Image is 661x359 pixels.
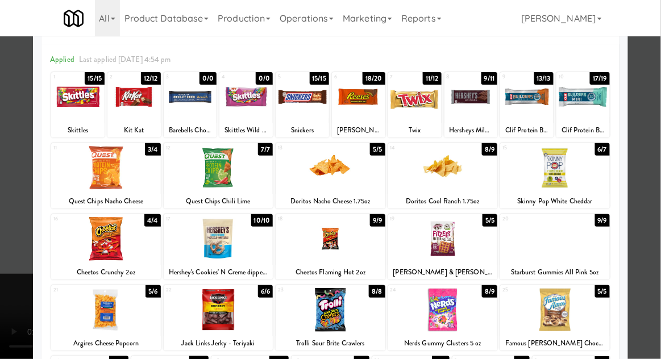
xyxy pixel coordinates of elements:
div: 618/20[PERSON_NAME] Peanut Butter Cups [332,72,385,137]
div: 12 [166,143,218,153]
div: 8 [447,72,471,82]
div: 17/19 [590,72,610,85]
div: 6/7 [595,143,610,156]
div: Clif Protein Bar - Chocolate Mint [556,123,610,137]
div: 113/4Quest Chips Nacho Cheese [51,143,161,208]
div: Kit Kat [109,123,159,137]
div: 711/12Twix [388,72,442,137]
div: Cheetos Crunchy 2oz [51,265,161,279]
div: 215/6Argires Cheese Popcorn [51,285,161,350]
div: 5/5 [483,214,497,227]
div: 9 [502,72,527,82]
div: Snickers [277,123,327,137]
div: Cheetos Flaming Hot 2oz [277,265,384,279]
div: Cheetos Crunchy 2oz [53,265,159,279]
div: 212/12Kit Kat [107,72,161,137]
div: 255/5Famous [PERSON_NAME] Chocolate Chip [500,285,610,350]
div: Trolli Sour Brite Crawlers [277,336,384,350]
div: 20 [502,214,555,224]
div: 18/20 [363,72,385,85]
div: 209/9Starburst Gummies All Pink 5oz [500,214,610,279]
div: 8/9 [482,143,497,156]
span: Applied [50,54,74,65]
div: 1710/10Hershey's Cookies' N Creme dipped pretzels [164,214,273,279]
div: 15/15 [310,72,330,85]
div: 13/13 [534,72,554,85]
div: 0/0 [199,72,217,85]
div: Twix [388,123,442,137]
div: 5/5 [370,143,385,156]
div: Skittles [51,123,105,137]
div: 21 [53,285,106,295]
div: [PERSON_NAME] & [PERSON_NAME]'S [PERSON_NAME]: 3oz EVERTHING BAGEL [390,265,496,279]
div: 14 [390,143,443,153]
div: 18 [278,214,330,224]
img: Micromart [64,9,84,28]
div: Clif Protein Bar - Chocolate Peanut Butter [502,123,552,137]
div: 40/0Skittles Wild [PERSON_NAME] [219,72,273,137]
div: 30/0Barebells Chocolate Dough Protein Bar [164,72,217,137]
div: 7 [390,72,415,82]
div: 248/9Nerds Gummy Clusters 5 oz [388,285,498,350]
div: 4/4 [144,214,160,227]
div: 8/8 [369,285,385,298]
div: 19 [390,214,443,224]
div: Skinny Pop White Cheddar [502,194,608,208]
div: Nerds Gummy Clusters 5 oz [388,336,498,350]
div: Quest Chips Nacho Cheese [53,194,159,208]
div: Doritos Nacho Cheese 1.75oz [277,194,384,208]
div: 135/5Doritos Nacho Cheese 1.75oz [276,143,385,208]
div: 3/4 [145,143,160,156]
div: 11/12 [423,72,442,85]
div: 5/6 [145,285,160,298]
div: Jack Links Jerky - Teriyaki [164,336,273,350]
div: 6 [334,72,359,82]
div: 9/9 [595,214,610,227]
div: Quest Chips Nacho Cheese [51,194,161,208]
div: Clif Protein Bar - Chocolate Peanut Butter [500,123,554,137]
div: 0/0 [256,72,273,85]
div: Doritos Cool Ranch 1.75oz [388,194,498,208]
div: 115/15Skittles [51,72,105,137]
div: 189/9Cheetos Flaming Hot 2oz [276,214,385,279]
div: Jack Links Jerky - Teriyaki [165,336,272,350]
div: Trolli Sour Brite Crawlers [276,336,385,350]
div: Skittles Wild [PERSON_NAME] [221,123,271,137]
div: Cheetos Flaming Hot 2oz [276,265,385,279]
div: [PERSON_NAME] Peanut Butter Cups [332,123,385,137]
span: Last applied [DATE] 4:54 pm [79,54,171,65]
div: 23 [278,285,330,295]
div: Starburst Gummies All Pink 5oz [500,265,610,279]
div: Starburst Gummies All Pink 5oz [502,265,608,279]
div: 10 [559,72,583,82]
div: 9/11 [481,72,497,85]
div: Clif Protein Bar - Chocolate Mint [558,123,608,137]
div: 1 [53,72,78,82]
div: Quest Chips Chili Lime [165,194,272,208]
div: 238/8Trolli Sour Brite Crawlers [276,285,385,350]
div: 17 [166,214,218,224]
div: Skittles [53,123,103,137]
div: 6/6 [258,285,273,298]
div: 515/15Snickers [276,72,329,137]
div: 4 [222,72,246,82]
div: Barebells Chocolate Dough Protein Bar [164,123,217,137]
div: 3 [166,72,190,82]
div: 24 [390,285,443,295]
div: Hersheys Milk Chocolate Bar [444,123,498,137]
div: Doritos Cool Ranch 1.75oz [390,194,496,208]
div: Twix [390,123,440,137]
div: Famous [PERSON_NAME] Chocolate Chip [500,336,610,350]
div: 226/6Jack Links Jerky - Teriyaki [164,285,273,350]
div: 10/10 [251,214,273,227]
div: Famous [PERSON_NAME] Chocolate Chip [502,336,608,350]
div: Hershey's Cookies' N Creme dipped pretzels [165,265,272,279]
div: 5/5 [595,285,610,298]
div: 148/9Doritos Cool Ranch 1.75oz [388,143,498,208]
div: Skinny Pop White Cheddar [500,194,610,208]
div: 156/7Skinny Pop White Cheddar [500,143,610,208]
div: 913/13Clif Protein Bar - Chocolate Peanut Butter [500,72,554,137]
div: 16 [53,214,106,224]
div: [PERSON_NAME] Peanut Butter Cups [334,123,384,137]
div: 11 [53,143,106,153]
